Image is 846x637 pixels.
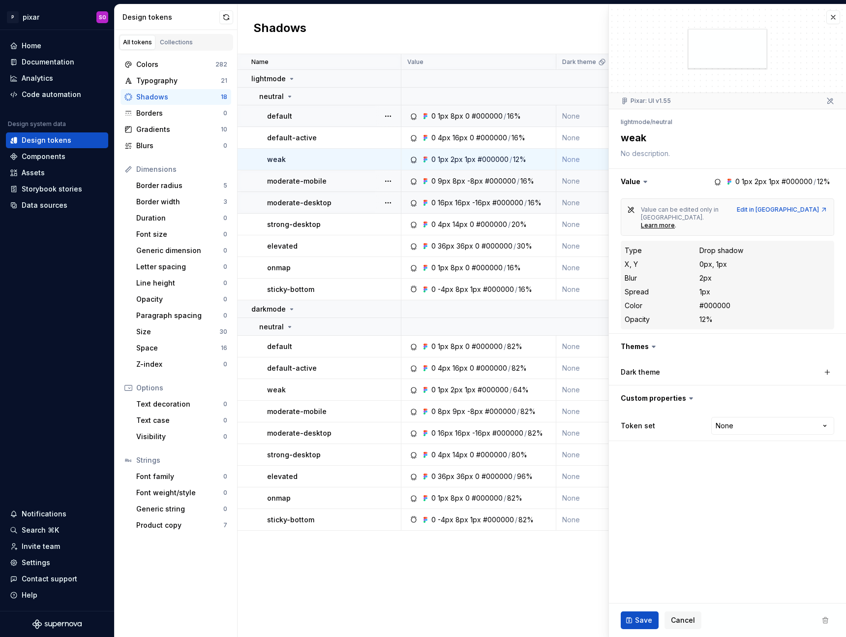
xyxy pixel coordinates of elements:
a: Settings [6,555,108,571]
label: Token set [621,421,655,431]
div: 8px [455,285,468,294]
div: 0 [431,241,436,251]
div: 0 [431,198,436,208]
a: Letter spacing0 [132,259,231,275]
div: Blur [625,273,637,283]
div: Line height [136,278,223,288]
a: Size30 [132,324,231,340]
td: None [556,170,665,192]
div: 4px [438,450,451,460]
a: Text decoration0 [132,396,231,412]
div: 14px [453,220,468,229]
div: #000000 [476,220,507,229]
div: 0 [431,176,436,186]
div: 2px [451,385,463,395]
div: Font size [136,229,223,239]
div: Visibility [136,432,223,442]
div: #000000 [478,385,509,395]
li: lightmode [621,118,650,126]
div: 0 [475,472,480,481]
div: 3 [223,198,227,206]
div: 30% [517,241,532,251]
p: elevated [267,472,298,481]
div: 0 [223,505,227,513]
div: Typography [136,76,221,86]
div: 96% [517,472,533,481]
div: Data sources [22,200,67,210]
div: 0 [470,363,474,373]
div: 80% [512,450,527,460]
button: Save [621,611,659,629]
div: Letter spacing [136,262,223,272]
div: 0 [431,220,436,229]
div: 282 [215,61,227,68]
a: Shadows18 [121,89,231,105]
div: 0 [470,220,474,229]
div: 4px [438,133,451,143]
a: Text case0 [132,413,231,428]
div: #000000 [492,198,523,208]
div: 0 [223,416,227,424]
td: None [556,192,665,214]
div: Drop shadow [699,246,743,255]
div: 0 [431,133,436,143]
div: Design tokens [22,135,71,145]
p: lightmode [251,74,286,84]
div: / [508,133,511,143]
div: / [524,198,527,208]
div: 0 [223,214,227,222]
a: Opacity0 [132,291,231,307]
div: 21 [221,77,227,85]
a: Colors282 [121,57,231,72]
div: / [508,363,511,373]
div: 16% [520,176,534,186]
div: 1px [699,287,710,297]
a: Generic string0 [132,501,231,517]
div: #000000 [476,450,507,460]
td: None [556,401,665,422]
div: #000000 [485,407,516,416]
a: Border width3 [132,194,231,210]
div: 82% [528,428,543,438]
div: Size [136,327,219,337]
button: Cancel [665,611,701,629]
div: 2px [451,155,463,164]
div: All tokens [123,38,152,46]
div: SO [99,13,106,21]
td: None [556,466,665,487]
div: #000000 [483,285,514,294]
div: Contact support [22,574,77,584]
p: weak [267,155,286,164]
div: 36px [438,472,454,481]
p: strong-desktop [267,220,321,229]
div: Duration [136,213,223,223]
div: 16% [528,198,542,208]
div: 9px [453,407,465,416]
a: Blurs0 [121,138,231,154]
div: 14px [453,450,468,460]
a: Home [6,38,108,54]
a: Font weight/style0 [132,485,231,501]
div: Space [136,343,221,353]
div: Analytics [22,73,53,83]
div: 1px [465,385,476,395]
div: Design tokens [122,12,219,22]
p: moderate-desktop [267,428,332,438]
div: 16px [453,363,468,373]
div: 16% [507,111,521,121]
a: Space16 [132,340,231,356]
div: Opacity [136,294,223,304]
h2: Shadows [253,20,306,38]
div: 0 [431,111,436,121]
div: pixar [23,12,39,22]
div: 1px [438,263,449,273]
td: None [556,487,665,509]
div: 0 [223,489,227,497]
a: Border radius5 [132,178,231,193]
div: #000000 [482,472,513,481]
p: onmap [267,263,291,273]
div: 36px [456,241,473,251]
a: Font family0 [132,469,231,484]
div: 36px [456,472,473,481]
div: 82% [512,363,527,373]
